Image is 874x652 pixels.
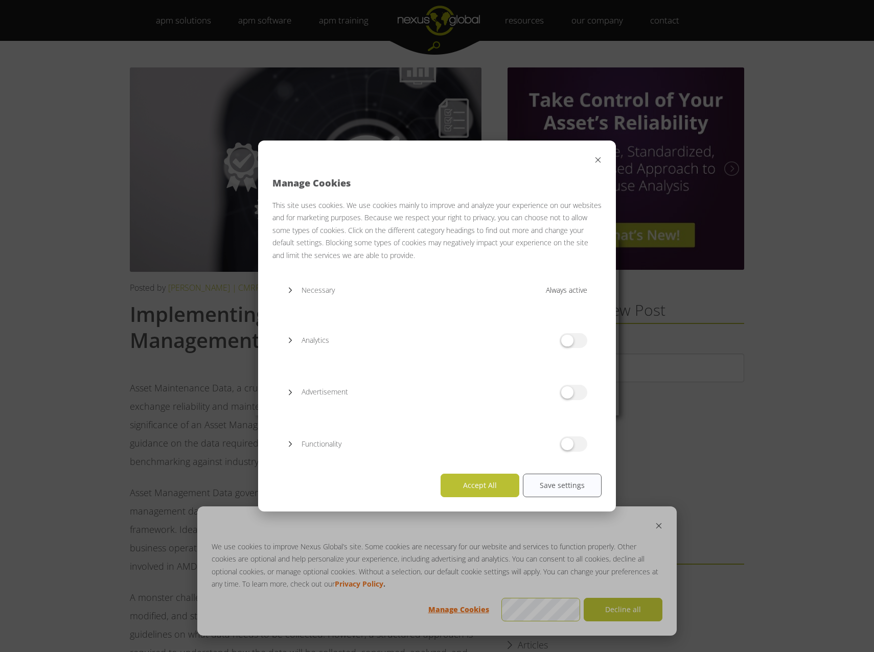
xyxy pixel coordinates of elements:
[302,284,335,297] span: Necessary
[287,284,546,297] button: Necessary
[302,438,341,451] span: Functionality
[594,155,602,168] button: Close modal
[302,334,329,347] span: Analytics
[302,386,348,399] span: Advertisement
[287,438,560,451] button: Functionality
[523,474,602,497] button: Save settings
[287,386,560,399] button: Advertisement
[441,474,519,497] button: Accept All
[546,284,587,297] span: Always active
[272,175,351,192] span: Manage Cookies
[272,199,602,262] p: This site uses cookies. We use cookies mainly to improve and analyze your experience on our websi...
[287,334,560,347] button: Analytics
